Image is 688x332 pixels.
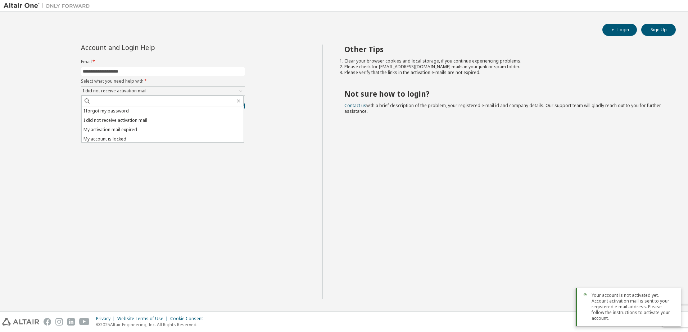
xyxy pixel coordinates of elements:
div: I did not receive activation mail [82,87,148,95]
div: Privacy [96,316,117,322]
h2: Other Tips [344,45,663,54]
a: Contact us [344,102,366,109]
div: Website Terms of Use [117,316,170,322]
li: Clear your browser cookies and local storage, if you continue experiencing problems. [344,58,663,64]
p: © 2025 Altair Engineering, Inc. All Rights Reserved. [96,322,207,328]
img: altair_logo.svg [2,318,39,326]
li: Please verify that the links in the activation e-mails are not expired. [344,70,663,75]
img: youtube.svg [79,318,90,326]
img: facebook.svg [44,318,51,326]
button: Sign Up [641,24,676,36]
div: I did not receive activation mail [81,87,245,95]
div: Cookie Consent [170,316,207,322]
h2: Not sure how to login? [344,89,663,98]
span: Your account is not activated yet. Account activation mail is sent to your registered e-mail addr... [592,292,675,321]
label: Select what you need help with [81,78,245,84]
img: linkedin.svg [67,318,75,326]
span: with a brief description of the problem, your registered e-mail id and company details. Our suppo... [344,102,661,114]
div: Account and Login Help [81,45,212,50]
img: instagram.svg [55,318,63,326]
img: Altair One [4,2,94,9]
li: Please check for [EMAIL_ADDRESS][DOMAIN_NAME] mails in your junk or spam folder. [344,64,663,70]
li: I forgot my password [82,106,244,116]
button: Login [602,24,637,36]
label: Email [81,59,245,65]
